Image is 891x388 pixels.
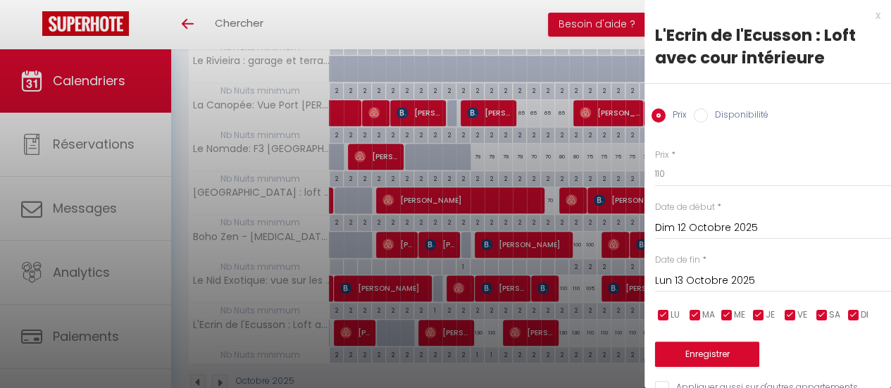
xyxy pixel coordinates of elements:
[644,7,880,24] div: x
[655,149,669,162] label: Prix
[861,308,868,322] span: DI
[708,108,768,124] label: Disponibilité
[702,308,715,322] span: MA
[797,308,807,322] span: VE
[666,108,687,124] label: Prix
[734,308,745,322] span: ME
[655,254,700,267] label: Date de fin
[829,308,840,322] span: SA
[671,308,680,322] span: LU
[655,201,715,214] label: Date de début
[655,24,880,69] div: L'Ecrin de l'Ecusson : Loft avec cour intérieure
[655,342,759,367] button: Enregistrer
[766,308,775,322] span: JE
